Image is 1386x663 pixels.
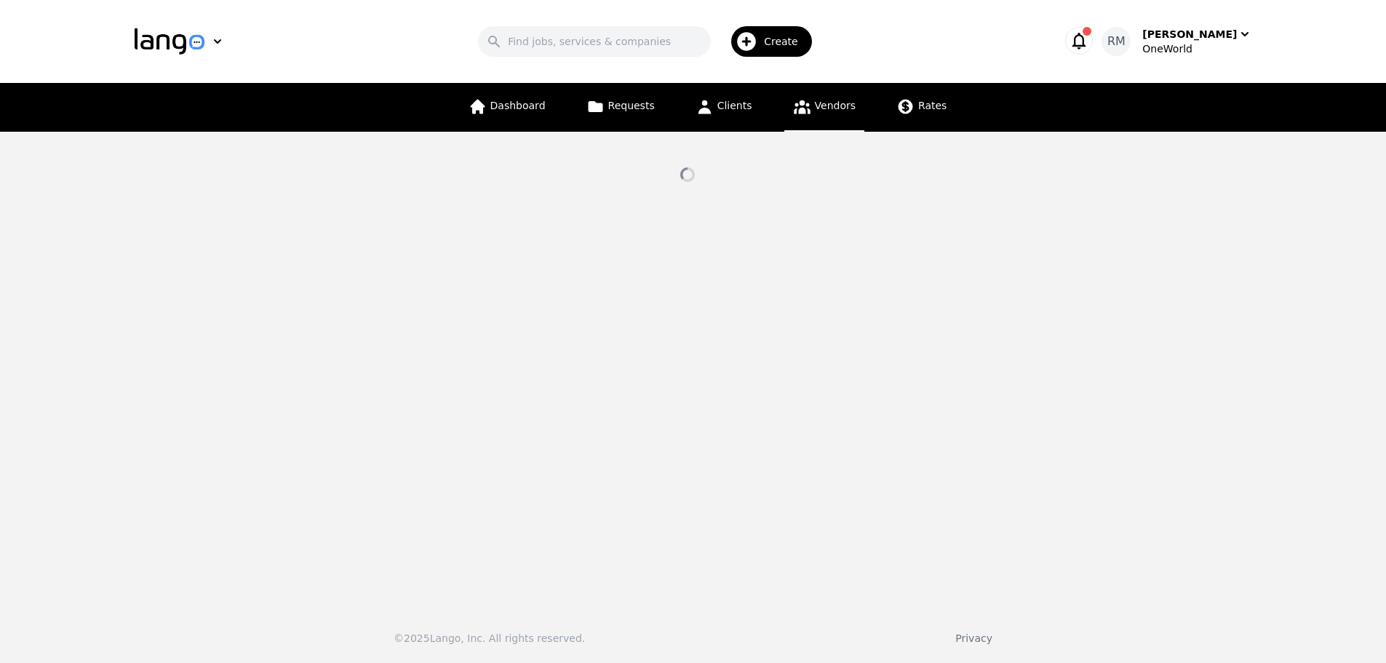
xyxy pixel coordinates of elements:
a: Dashboard [460,83,554,132]
a: Privacy [955,632,992,644]
span: Create [764,34,808,49]
span: Dashboard [490,100,546,111]
div: [PERSON_NAME] [1142,27,1237,41]
img: Logo [135,28,204,55]
span: Clients [717,100,752,111]
div: © 2025 Lango, Inc. All rights reserved. [394,631,585,646]
a: Vendors [784,83,864,132]
button: Create [711,20,821,63]
a: Rates [888,83,955,132]
span: Requests [608,100,655,111]
span: Vendors [815,100,856,111]
a: Clients [687,83,761,132]
span: RM [1107,33,1126,50]
a: Requests [578,83,664,132]
button: RM[PERSON_NAME]OneWorld [1102,27,1251,56]
input: Find jobs, services & companies [478,26,711,57]
span: Rates [918,100,947,111]
div: OneWorld [1142,41,1251,56]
